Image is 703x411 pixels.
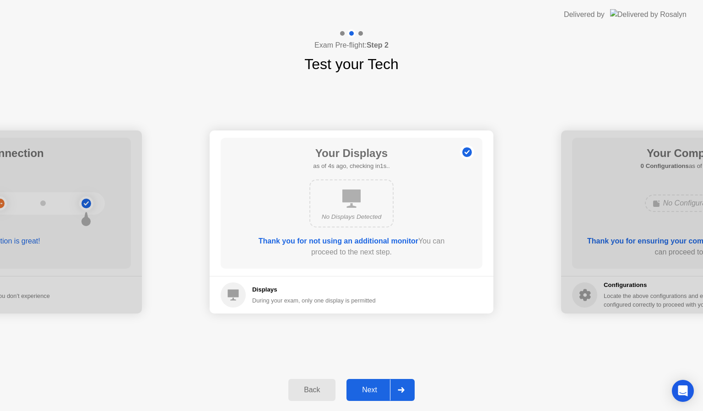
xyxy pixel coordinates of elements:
[247,236,456,258] div: You can proceed to the next step.
[318,212,385,222] div: No Displays Detected
[252,296,376,305] div: During your exam, only one display is permitted
[346,379,415,401] button: Next
[259,237,418,245] b: Thank you for not using an additional monitor
[288,379,335,401] button: Back
[252,285,376,294] h5: Displays
[313,162,389,171] h5: as of 4s ago, checking in1s..
[291,386,333,394] div: Back
[314,40,389,51] h4: Exam Pre-flight:
[610,9,687,20] img: Delivered by Rosalyn
[672,380,694,402] div: Open Intercom Messenger
[367,41,389,49] b: Step 2
[304,53,399,75] h1: Test your Tech
[349,386,390,394] div: Next
[564,9,605,20] div: Delivered by
[313,145,389,162] h1: Your Displays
